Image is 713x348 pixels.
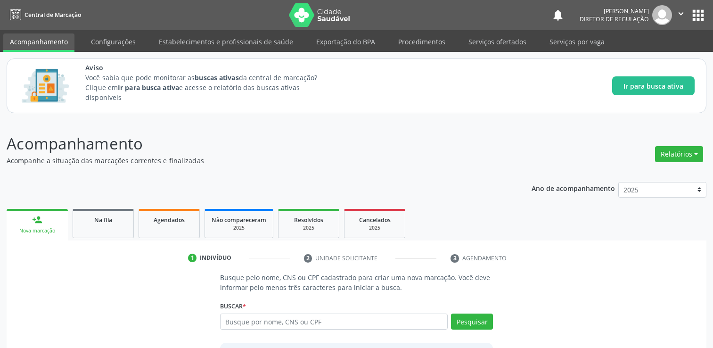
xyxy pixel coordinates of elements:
a: Serviços por vaga [543,33,611,50]
button: Pesquisar [451,314,493,330]
a: Configurações [84,33,142,50]
a: Exportação do BPA [310,33,382,50]
div: Indivíduo [200,254,231,262]
a: Estabelecimentos e profissionais de saúde [152,33,300,50]
div: 2025 [285,224,332,232]
button: apps [690,7,706,24]
i:  [676,8,686,19]
button: Ir para busca ativa [612,76,695,95]
span: Central de Marcação [25,11,81,19]
span: Agendados [154,216,185,224]
label: Buscar [220,299,246,314]
div: person_add [32,215,42,225]
div: 2025 [212,224,266,232]
a: Serviços ofertados [462,33,533,50]
p: Você sabia que pode monitorar as da central de marcação? Clique em e acesse o relatório das busca... [85,73,335,102]
span: Cancelados [359,216,391,224]
a: Central de Marcação [7,7,81,23]
div: [PERSON_NAME] [580,7,649,15]
input: Busque por nome, CNS ou CPF [220,314,448,330]
strong: Ir para busca ativa [118,83,179,92]
a: Acompanhamento [3,33,74,52]
span: Ir para busca ativa [623,81,683,91]
p: Acompanhamento [7,132,497,156]
span: Aviso [85,63,335,73]
div: Nova marcação [13,227,61,234]
button:  [672,5,690,25]
div: 1 [188,254,197,262]
strong: buscas ativas [195,73,238,82]
p: Ano de acompanhamento [532,182,615,194]
p: Acompanhe a situação das marcações correntes e finalizadas [7,156,497,166]
div: 2025 [351,224,398,232]
span: Não compareceram [212,216,266,224]
span: Diretor de regulação [580,15,649,23]
p: Busque pelo nome, CNS ou CPF cadastrado para criar uma nova marcação. Você deve informar pelo men... [220,273,493,292]
img: img [652,5,672,25]
img: Imagem de CalloutCard [18,65,72,107]
span: Resolvidos [294,216,323,224]
button: notifications [551,8,565,22]
span: Na fila [94,216,112,224]
a: Procedimentos [392,33,452,50]
button: Relatórios [655,146,703,162]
